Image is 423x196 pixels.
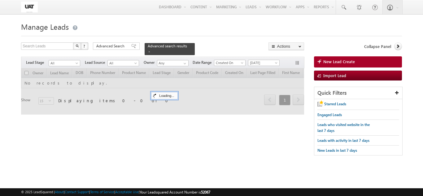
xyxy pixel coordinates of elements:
[90,190,114,194] a: Terms of Service
[317,122,370,133] span: Leads who visited website in the last 7 days
[323,73,346,78] span: Import Lead
[49,60,78,66] span: All
[180,60,188,67] a: Show All Items
[21,2,38,12] img: Custom Logo
[201,190,210,194] span: 52067
[314,56,402,68] a: New Lead Create
[248,60,280,66] a: [DATE]
[157,60,189,66] input: Type to Search
[314,87,402,99] div: Quick Filters
[144,60,157,65] span: Owner
[317,148,357,153] span: New Leads in last 7 days
[115,190,139,194] a: Acceptable Use
[21,189,210,195] span: © 2025 LeadSquared | | | | |
[214,60,246,66] a: Created On
[317,138,369,143] span: Leads with activity in last 7 days
[83,43,86,49] span: ?
[364,44,391,49] span: Collapse Panel
[193,60,214,65] span: Date Range
[81,42,88,50] button: ?
[324,102,346,106] span: Starred Leads
[148,44,187,48] span: Advanced search results
[76,44,79,47] img: Search
[317,112,342,117] span: Engaged Leads
[108,60,137,66] span: All
[151,92,177,99] div: Loading...
[55,190,64,194] a: About
[268,42,304,50] button: Actions
[26,60,49,65] span: Lead Stage
[214,60,244,66] span: Created On
[85,60,107,65] span: Lead Source
[248,60,278,66] span: [DATE]
[49,60,80,66] a: All
[323,59,355,64] span: New Lead Create
[21,22,69,32] span: Manage Leads
[65,190,89,194] a: Contact Support
[107,60,139,66] a: All
[140,190,210,194] span: Your Leadsquared Account Number is
[96,43,126,49] span: Advanced Search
